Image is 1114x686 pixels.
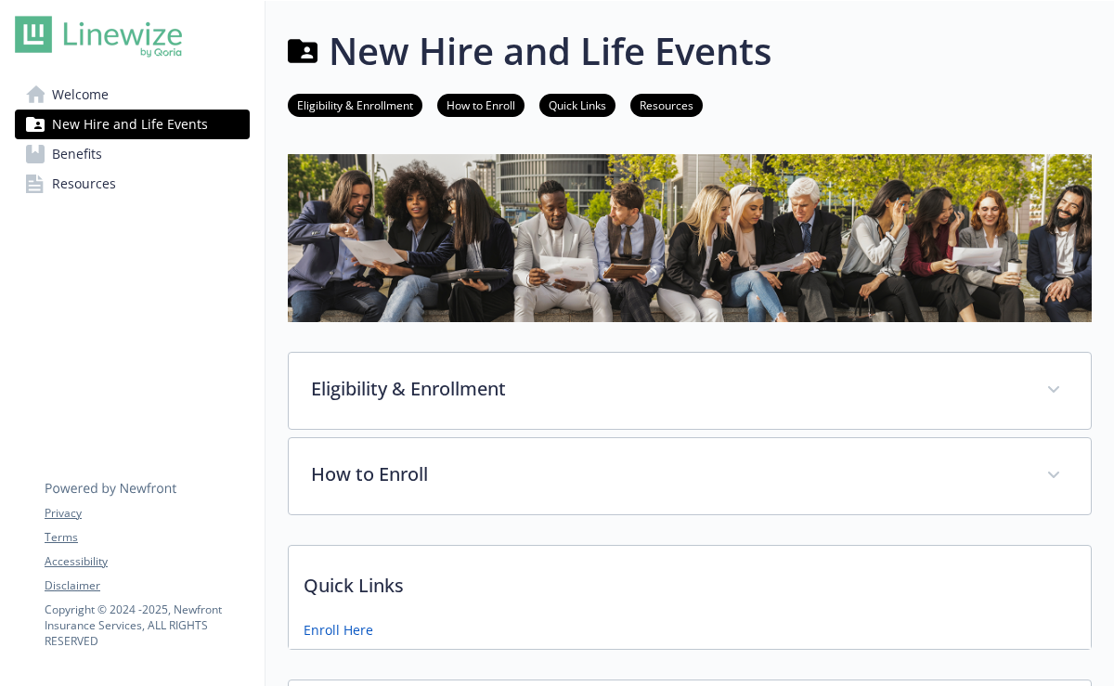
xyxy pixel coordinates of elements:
[52,169,116,199] span: Resources
[630,96,703,113] a: Resources
[45,505,249,522] a: Privacy
[311,460,1024,488] p: How to Enroll
[437,96,525,113] a: How to Enroll
[45,553,249,570] a: Accessibility
[52,80,109,110] span: Welcome
[15,110,250,139] a: New Hire and Life Events
[45,529,249,546] a: Terms
[311,375,1024,403] p: Eligibility & Enrollment
[45,602,249,649] p: Copyright © 2024 - 2025 , Newfront Insurance Services, ALL RIGHTS RESERVED
[15,169,250,199] a: Resources
[52,110,208,139] span: New Hire and Life Events
[288,96,422,113] a: Eligibility & Enrollment
[539,96,615,113] a: Quick Links
[15,139,250,169] a: Benefits
[289,546,1091,615] p: Quick Links
[329,23,771,79] h1: New Hire and Life Events
[52,139,102,169] span: Benefits
[288,154,1092,321] img: new hire page banner
[45,577,249,594] a: Disclaimer
[15,80,250,110] a: Welcome
[289,438,1091,514] div: How to Enroll
[304,620,373,640] a: Enroll Here
[289,353,1091,429] div: Eligibility & Enrollment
